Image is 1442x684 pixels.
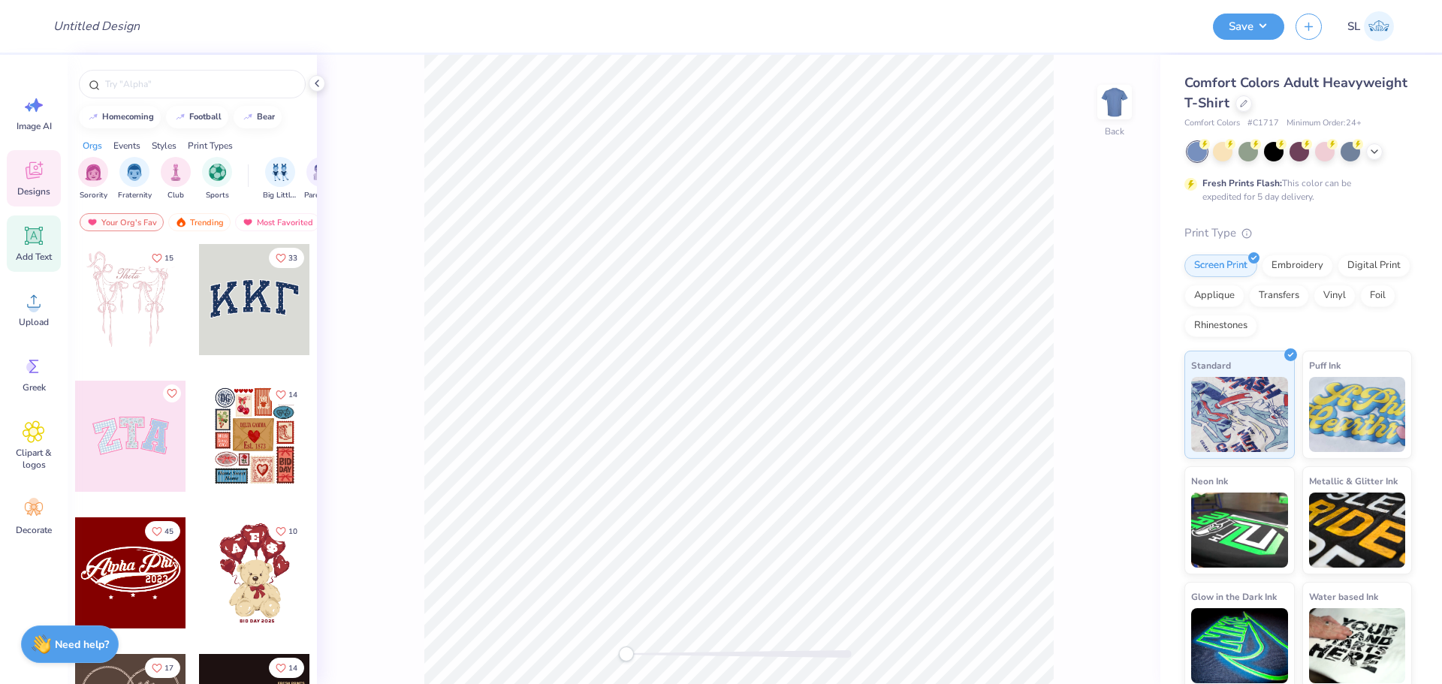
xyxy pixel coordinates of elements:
[80,213,164,231] div: Your Org's Fav
[175,217,187,227] img: trending.gif
[113,139,140,152] div: Events
[619,646,634,661] div: Accessibility label
[1347,18,1360,35] span: SL
[269,384,304,405] button: Like
[263,157,297,201] div: filter for Big Little Reveal
[242,113,254,122] img: trend_line.gif
[189,113,222,121] div: football
[1184,285,1244,307] div: Applique
[126,164,143,181] img: Fraternity Image
[1341,11,1401,41] a: SL
[1184,224,1412,242] div: Print Type
[257,113,275,121] div: bear
[1309,608,1406,683] img: Water based Ink
[1247,117,1279,130] span: # C1717
[78,157,108,201] button: filter button
[1184,315,1257,337] div: Rhinestones
[1191,493,1288,568] img: Neon Ink
[1309,473,1398,489] span: Metallic & Glitter Ink
[263,190,297,201] span: Big Little Reveal
[1309,357,1341,373] span: Puff Ink
[1364,11,1394,41] img: Sheena Mae Loyola
[1309,377,1406,452] img: Puff Ink
[78,157,108,201] div: filter for Sorority
[16,524,52,536] span: Decorate
[269,521,304,541] button: Like
[1338,255,1410,277] div: Digital Print
[104,77,296,92] input: Try "Alpha"
[167,190,184,201] span: Club
[17,185,50,197] span: Designs
[9,447,59,471] span: Clipart & logos
[304,157,339,201] div: filter for Parent's Weekend
[16,251,52,263] span: Add Text
[161,157,191,201] button: filter button
[313,164,330,181] img: Parent's Weekend Image
[118,157,152,201] button: filter button
[163,384,181,402] button: Like
[263,157,297,201] button: filter button
[288,528,297,535] span: 10
[164,664,173,672] span: 17
[269,248,304,268] button: Like
[41,11,152,41] input: Untitled Design
[83,139,102,152] div: Orgs
[304,157,339,201] button: filter button
[1100,87,1130,117] img: Back
[86,217,98,227] img: most_fav.gif
[174,113,186,122] img: trend_line.gif
[1249,285,1309,307] div: Transfers
[164,255,173,262] span: 15
[1191,589,1277,604] span: Glow in the Dark Ink
[168,213,231,231] div: Trending
[1262,255,1333,277] div: Embroidery
[1105,125,1124,138] div: Back
[1184,74,1407,112] span: Comfort Colors Adult Heavyweight T-Shirt
[80,190,107,201] span: Sorority
[145,248,180,268] button: Like
[1360,285,1395,307] div: Foil
[288,664,297,672] span: 14
[145,521,180,541] button: Like
[1287,117,1362,130] span: Minimum Order: 24 +
[242,217,254,227] img: most_fav.gif
[1191,473,1228,489] span: Neon Ink
[1213,14,1284,40] button: Save
[19,316,49,328] span: Upload
[202,157,232,201] div: filter for Sports
[1191,608,1288,683] img: Glow in the Dark Ink
[234,106,282,128] button: bear
[188,139,233,152] div: Print Types
[55,637,109,652] strong: Need help?
[1184,255,1257,277] div: Screen Print
[272,164,288,181] img: Big Little Reveal Image
[1191,357,1231,373] span: Standard
[161,157,191,201] div: filter for Club
[166,106,228,128] button: football
[87,113,99,122] img: trend_line.gif
[118,190,152,201] span: Fraternity
[1309,589,1378,604] span: Water based Ink
[118,157,152,201] div: filter for Fraternity
[145,658,180,678] button: Like
[235,213,320,231] div: Most Favorited
[202,157,232,201] button: filter button
[288,391,297,399] span: 14
[209,164,226,181] img: Sports Image
[164,528,173,535] span: 45
[206,190,229,201] span: Sports
[85,164,102,181] img: Sorority Image
[17,120,52,132] span: Image AI
[23,381,46,393] span: Greek
[167,164,184,181] img: Club Image
[1202,177,1282,189] strong: Fresh Prints Flash:
[102,113,154,121] div: homecoming
[1184,117,1240,130] span: Comfort Colors
[1309,493,1406,568] img: Metallic & Glitter Ink
[288,255,297,262] span: 33
[1202,176,1387,203] div: This color can be expedited for 5 day delivery.
[269,658,304,678] button: Like
[152,139,176,152] div: Styles
[1314,285,1356,307] div: Vinyl
[1191,377,1288,452] img: Standard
